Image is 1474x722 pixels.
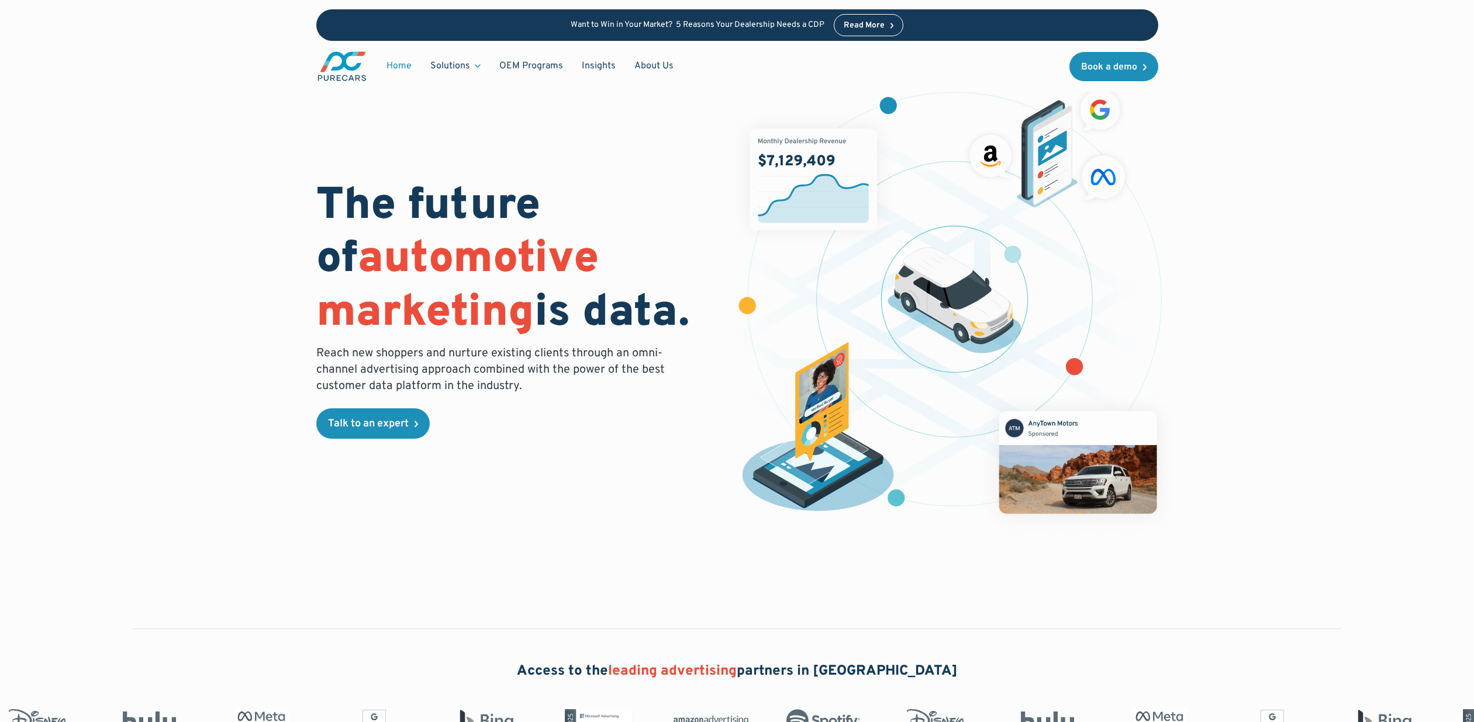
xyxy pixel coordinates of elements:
img: ads on social media and advertising partners [964,84,1131,207]
img: mockup of facebook post [977,389,1179,535]
img: purecars logo [316,50,368,82]
p: Reach new shoppers and nurture existing clients through an omni-channel advertising approach comb... [316,345,672,394]
div: Talk to an expert [328,419,409,429]
a: Book a demo [1069,52,1158,81]
a: Home [377,55,421,77]
a: main [316,50,368,82]
a: Read More [834,14,904,36]
a: Insights [572,55,625,77]
h1: The future of is data. [316,180,723,341]
h2: Access to the partners in [GEOGRAPHIC_DATA] [517,662,958,682]
div: Read More [844,22,885,30]
a: OEM Programs [490,55,572,77]
a: Talk to an expert [316,408,430,439]
img: illustration of a vehicle [888,247,1022,353]
div: Book a demo [1081,63,1137,72]
a: About Us [625,55,683,77]
img: chart showing monthly dealership revenue of $7m [750,129,877,230]
div: Solutions [430,60,470,72]
span: automotive marketing [316,232,599,341]
p: Want to Win in Your Market? 5 Reasons Your Dealership Needs a CDP [571,20,824,30]
img: persona of a buyer [731,342,906,516]
span: leading advertising [608,662,737,680]
div: Solutions [421,55,490,77]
